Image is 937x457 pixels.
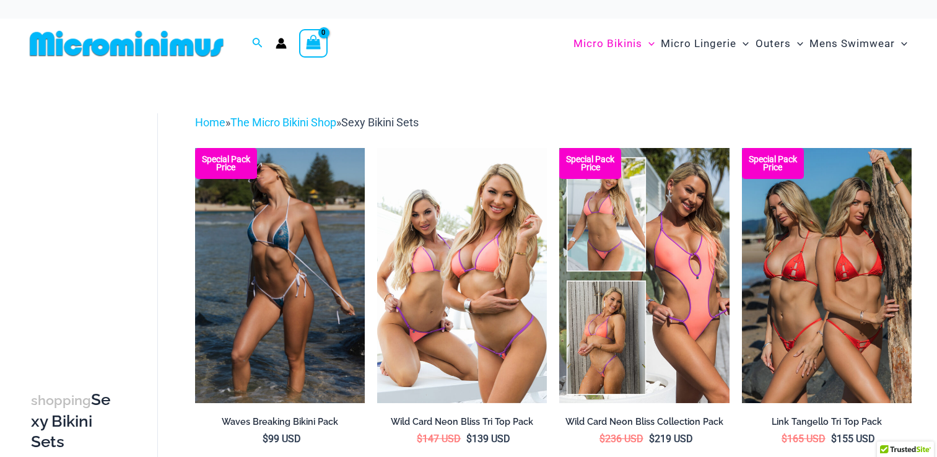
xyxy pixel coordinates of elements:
[831,433,837,445] span: $
[299,29,328,58] a: View Shopping Cart, empty
[742,416,912,428] h2: Link Tangello Tri Top Pack
[276,38,287,49] a: Account icon link
[466,433,472,445] span: $
[417,433,422,445] span: $
[417,433,461,445] bdi: 147 USD
[791,28,803,59] span: Menu Toggle
[263,433,301,445] bdi: 99 USD
[31,103,142,351] iframe: TrustedSite Certified
[570,25,658,63] a: Micro BikinisMenu ToggleMenu Toggle
[752,25,806,63] a: OutersMenu ToggleMenu Toggle
[831,433,875,445] bdi: 155 USD
[377,148,547,403] a: Wild Card Neon Bliss Tri Top PackWild Card Neon Bliss Tri Top Pack BWild Card Neon Bliss Tri Top ...
[25,30,229,58] img: MM SHOP LOGO FLAT
[559,148,729,403] a: Collection Pack (7) Collection Pack B (1)Collection Pack B (1)
[195,416,365,432] a: Waves Breaking Bikini Pack
[742,148,912,403] img: Bikini Pack
[742,148,912,403] a: Bikini Pack Bikini Pack BBikini Pack B
[466,433,510,445] bdi: 139 USD
[195,148,365,403] a: Waves Breaking Ocean 312 Top 456 Bottom 08 Waves Breaking Ocean 312 Top 456 Bottom 04Waves Breaki...
[895,28,907,59] span: Menu Toggle
[559,155,621,172] b: Special Pack Price
[31,393,91,408] span: shopping
[263,433,268,445] span: $
[559,416,729,432] a: Wild Card Neon Bliss Collection Pack
[736,28,749,59] span: Menu Toggle
[742,416,912,432] a: Link Tangello Tri Top Pack
[195,116,419,129] span: » »
[377,416,547,432] a: Wild Card Neon Bliss Tri Top Pack
[809,28,895,59] span: Mens Swimwear
[195,155,257,172] b: Special Pack Price
[649,433,693,445] bdi: 219 USD
[559,416,729,428] h2: Wild Card Neon Bliss Collection Pack
[377,148,547,403] img: Wild Card Neon Bliss Tri Top Pack
[559,148,729,403] img: Collection Pack (7)
[599,433,643,445] bdi: 236 USD
[31,390,114,453] h3: Sexy Bikini Sets
[569,23,912,64] nav: Site Navigation
[599,433,605,445] span: $
[806,25,910,63] a: Mens SwimwearMenu ToggleMenu Toggle
[782,433,787,445] span: $
[742,155,804,172] b: Special Pack Price
[195,116,225,129] a: Home
[377,416,547,428] h2: Wild Card Neon Bliss Tri Top Pack
[195,416,365,428] h2: Waves Breaking Bikini Pack
[642,28,655,59] span: Menu Toggle
[782,433,826,445] bdi: 165 USD
[195,148,365,403] img: Waves Breaking Ocean 312 Top 456 Bottom 08
[573,28,642,59] span: Micro Bikinis
[252,36,263,51] a: Search icon link
[661,28,736,59] span: Micro Lingerie
[341,116,419,129] span: Sexy Bikini Sets
[230,116,336,129] a: The Micro Bikini Shop
[658,25,752,63] a: Micro LingerieMenu ToggleMenu Toggle
[756,28,791,59] span: Outers
[649,433,655,445] span: $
